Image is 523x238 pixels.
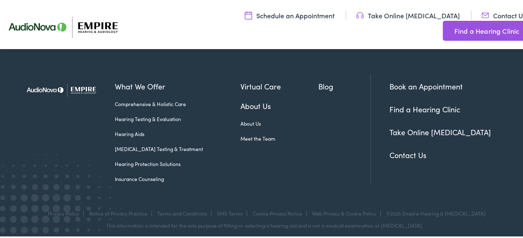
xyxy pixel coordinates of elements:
a: Hearing Aids [115,129,240,136]
a: Book an Appointment [389,80,463,90]
a: Find a Hearing Clinic [389,103,460,113]
a: Notice of Privacy Practice [89,208,147,216]
a: Web Privacy & Cookie Policy [312,208,376,216]
a: Cookie Privacy Notice [253,208,302,216]
a: Schedule an Appointment [245,10,335,19]
a: About Us [240,119,318,126]
a: [MEDICAL_DATA] Testing & Treatment [115,144,240,151]
a: Insurance Counseling [115,174,240,181]
a: What We Offer [115,79,240,91]
a: Take Online [MEDICAL_DATA] [389,126,491,136]
a: Meet the Team [240,134,318,141]
a: Contact Us [389,149,426,159]
a: Blog [318,79,370,91]
img: utility icon [356,10,364,19]
img: utility icon [443,25,450,35]
a: Virtual Care [240,79,318,91]
div: This information is intended for the sole purpose of fitting or selecting a hearing aid and is no... [21,221,508,227]
a: Terms and Conditions [157,208,207,216]
img: Empire Hearing & Audiology [21,73,109,104]
a: SMS Terms [217,208,243,216]
a: Hearing Protection Solutions [115,159,240,166]
div: ©2025 Empire Hearing & [MEDICAL_DATA] [382,209,486,215]
a: About Us [240,99,318,110]
a: Comprehensive & Holistic Care [115,99,240,107]
a: Take Online [MEDICAL_DATA] [356,10,460,19]
img: utility icon [245,10,252,19]
a: Privacy Policy [48,208,79,216]
img: utility icon [481,10,489,19]
a: Hearing Testing & Evaluation [115,114,240,121]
